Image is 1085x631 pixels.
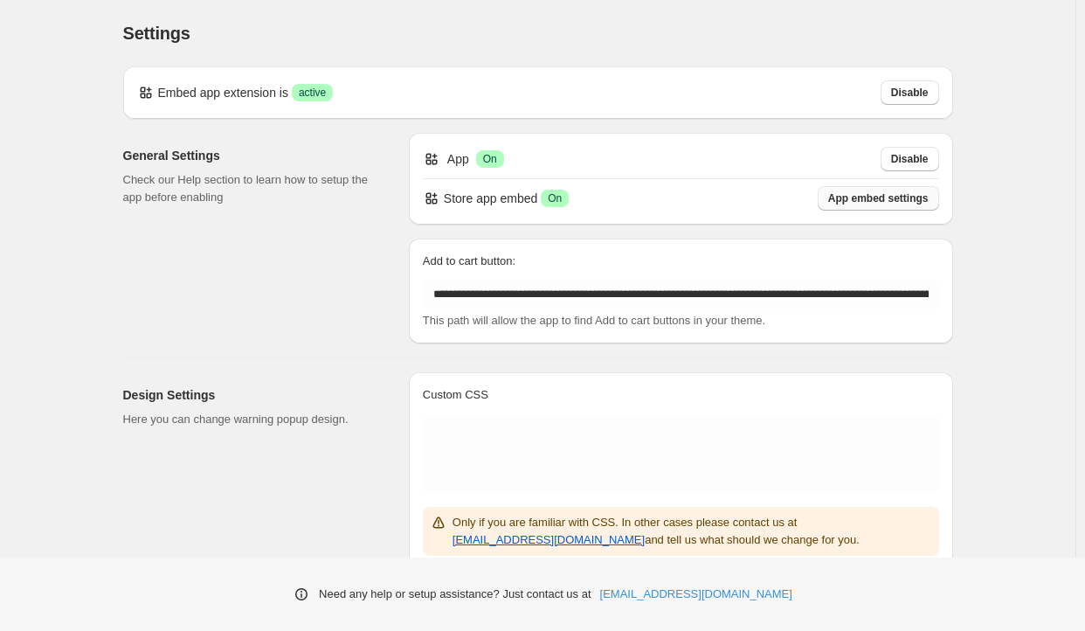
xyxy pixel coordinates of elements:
p: App [447,150,469,168]
h2: General Settings [123,147,381,164]
span: This path will allow the app to find Add to cart buttons in your theme. [423,314,765,327]
p: Embed app extension is [158,84,288,101]
span: Settings [123,24,190,43]
span: On [483,152,497,166]
button: Disable [881,80,939,105]
span: Add to cart button: [423,254,515,267]
span: Disable [891,86,929,100]
a: [EMAIL_ADDRESS][DOMAIN_NAME] [600,586,792,603]
span: On [548,191,562,205]
h2: Design Settings [123,386,381,404]
p: Check our Help section to learn how to setup the app before enabling [123,171,381,206]
span: active [299,86,326,100]
p: Here you can change warning popup design. [123,411,381,428]
span: Custom CSS [423,388,488,401]
button: Disable [881,147,939,171]
p: Only if you are familiar with CSS. In other cases please contact us at and tell us what should we... [453,514,932,549]
a: [EMAIL_ADDRESS][DOMAIN_NAME] [453,533,645,546]
span: App embed settings [828,191,929,205]
span: Disable [891,152,929,166]
p: Store app embed [444,190,537,207]
button: App embed settings [818,186,939,211]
